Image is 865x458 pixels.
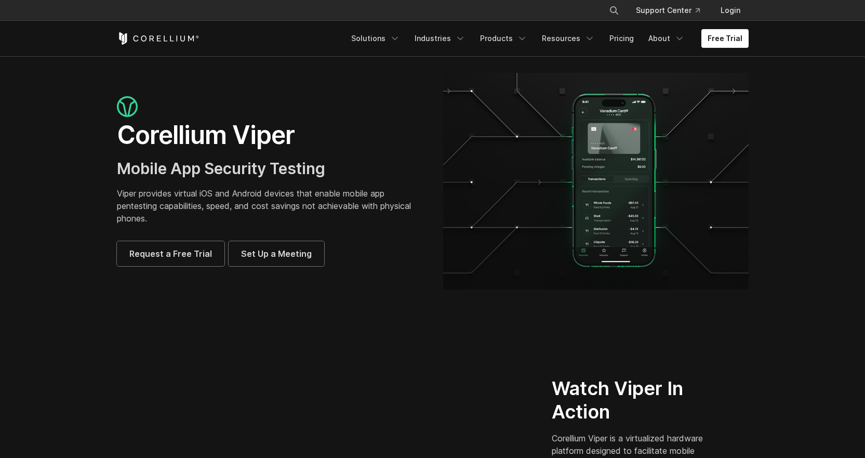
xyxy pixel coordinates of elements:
[628,1,708,20] a: Support Center
[241,247,312,260] span: Set Up a Meeting
[117,96,138,117] img: viper_icon_large
[712,1,749,20] a: Login
[474,29,534,48] a: Products
[603,29,640,48] a: Pricing
[642,29,691,48] a: About
[345,29,406,48] a: Solutions
[229,241,324,266] a: Set Up a Meeting
[117,187,422,225] p: Viper provides virtual iOS and Android devices that enable mobile app pentesting capabilities, sp...
[117,32,199,45] a: Corellium Home
[117,159,325,178] span: Mobile App Security Testing
[701,29,749,48] a: Free Trial
[117,120,422,151] h1: Corellium Viper
[117,241,224,266] a: Request a Free Trial
[605,1,623,20] button: Search
[408,29,472,48] a: Industries
[536,29,601,48] a: Resources
[129,247,212,260] span: Request a Free Trial
[345,29,749,48] div: Navigation Menu
[552,377,709,424] h2: Watch Viper In Action
[443,73,749,290] img: viper_hero
[596,1,749,20] div: Navigation Menu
